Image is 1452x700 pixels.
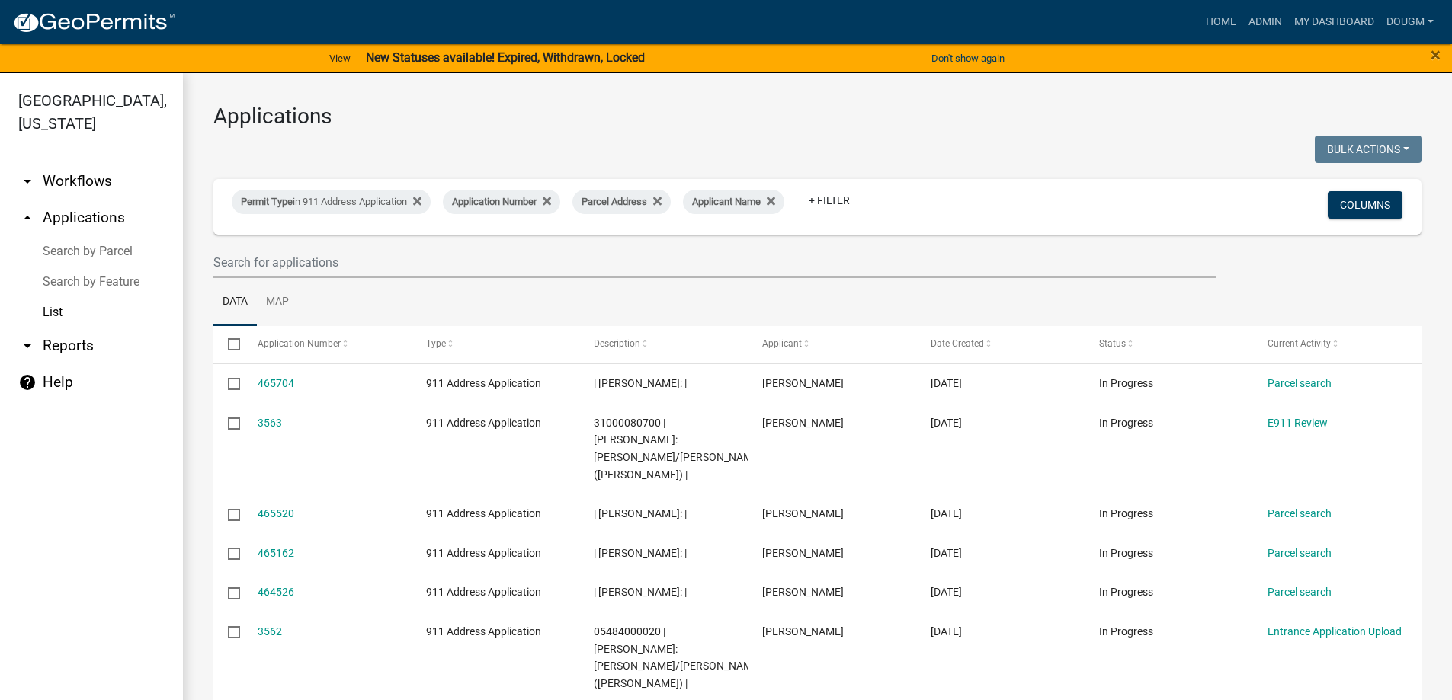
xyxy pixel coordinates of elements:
a: 465162 [258,547,294,559]
strong: New Statuses available! Expired, Withdrawn, Locked [366,50,645,65]
span: Description [594,338,640,349]
a: 3563 [258,417,282,429]
i: help [18,373,37,392]
datatable-header-cell: Application Number [242,326,411,363]
a: Parcel search [1268,586,1332,598]
input: Search for applications [213,247,1216,278]
i: arrow_drop_down [18,337,37,355]
span: 08/18/2025 [931,377,962,389]
a: 3562 [258,625,282,638]
span: 08/14/2025 [931,625,962,638]
datatable-header-cell: Select [213,326,242,363]
span: Date Created [931,338,984,349]
span: Application Number [452,196,537,207]
span: 08/18/2025 [931,507,962,519]
a: 465520 [258,507,294,519]
span: | Deedholder: | [594,586,687,598]
a: Home [1200,8,1242,37]
span: 911 Address Application [426,417,541,429]
span: 31000080700 | Deedholder: SYNAN, JUSTIN/AMANDA (Deed) | [594,417,761,481]
datatable-header-cell: Status [1085,326,1253,363]
span: Becky Schultz [762,417,844,429]
a: Entrance Application Upload [1268,625,1402,638]
span: 911 Address Application [426,377,541,389]
span: 08/18/2025 [931,547,962,559]
span: Applicant [762,338,802,349]
span: 911 Address Application [426,547,541,559]
span: 911 Address Application [426,625,541,638]
span: In Progress [1099,586,1153,598]
span: | Deedholder: | [594,507,687,519]
span: Type [426,338,446,349]
i: arrow_drop_down [18,172,37,190]
button: Don't show again [925,46,1011,71]
span: In Progress [1099,547,1153,559]
a: Data [213,278,257,327]
span: 911 Address Application [426,586,541,598]
span: In Progress [1099,507,1153,519]
span: Applicant Name [692,196,761,207]
span: Becky Schultz [762,547,844,559]
button: Close [1431,46,1441,64]
button: Bulk Actions [1315,136,1422,163]
span: | Deedholder: | [594,547,687,559]
datatable-header-cell: Date Created [916,326,1085,363]
a: My Dashboard [1288,8,1380,37]
span: In Progress [1099,625,1153,638]
datatable-header-cell: Current Activity [1253,326,1422,363]
div: in 911 Address Application [232,190,431,214]
span: Becky Schultz [762,625,844,638]
a: 464526 [258,586,294,598]
a: 465704 [258,377,294,389]
span: × [1431,44,1441,66]
a: Dougm [1380,8,1440,37]
span: Permit Type [241,196,293,207]
span: In Progress [1099,417,1153,429]
datatable-header-cell: Type [411,326,579,363]
span: Becky Schultz [762,377,844,389]
button: Columns [1328,191,1402,219]
a: Admin [1242,8,1288,37]
span: 08/18/2025 [931,417,962,429]
a: E911 Review [1268,417,1328,429]
span: Parcel Address [582,196,647,207]
span: Application Number [258,338,341,349]
a: View [323,46,357,71]
span: 911 Address Application [426,507,541,519]
h3: Applications [213,104,1422,129]
span: Current Activity [1268,338,1331,349]
i: arrow_drop_up [18,209,37,227]
span: 08/15/2025 [931,586,962,598]
span: Becky Schultz [762,507,844,519]
datatable-header-cell: Description [579,326,748,363]
a: Parcel search [1268,377,1332,389]
span: 05484000020 | Deedholder: WEBER, STEVEN L/PATRICIA D (Deed) | [594,625,761,689]
a: Parcel search [1268,547,1332,559]
a: Map [257,278,298,327]
datatable-header-cell: Applicant [748,326,916,363]
span: Status [1099,338,1126,349]
span: In Progress [1099,377,1153,389]
a: Parcel search [1268,507,1332,519]
a: + Filter [797,187,862,214]
span: Becky Schultz [762,586,844,598]
span: | Deedholder: | [594,377,687,389]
